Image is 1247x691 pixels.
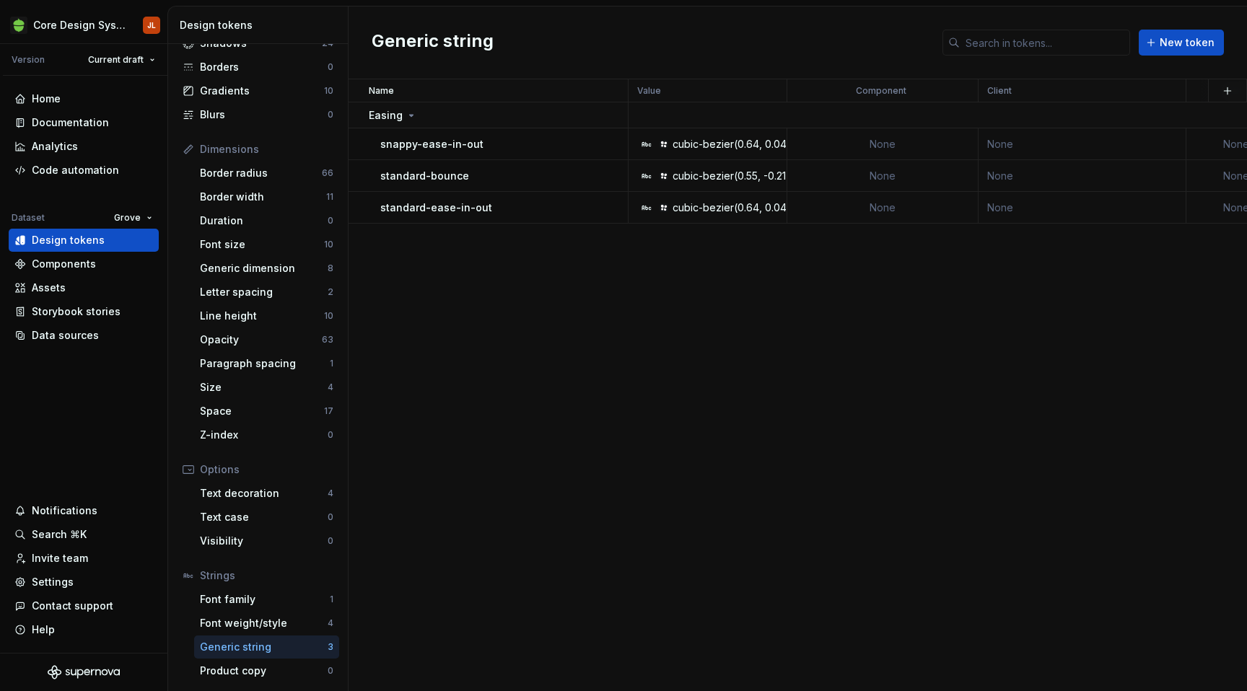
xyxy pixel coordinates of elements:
div: Gradients [200,84,324,98]
span: New token [1160,35,1215,50]
div: Font family [200,592,330,607]
span: Grove [114,212,141,224]
div: 1 [330,594,333,605]
div: Text decoration [200,486,328,501]
div: 2 [328,286,333,298]
div: Border radius [200,166,322,180]
a: Font size10 [194,233,339,256]
div: 10 [324,239,333,250]
div: Options [200,462,333,477]
a: Borders0 [177,56,339,79]
div: Product copy [200,664,328,678]
div: Duration [200,214,328,228]
span: Current draft [88,54,144,66]
a: Visibility0 [194,529,339,553]
a: Design tokens [9,229,159,252]
h2: Generic string [372,30,494,56]
svg: Supernova Logo [48,665,120,679]
div: 0 [328,535,333,547]
div: 3 [328,641,333,653]
div: Components [32,257,96,271]
div: 0 [328,61,333,73]
a: Z-index0 [194,423,339,446]
p: snappy-ease-in-out [380,137,484,151]
a: Generic string3 [194,635,339,659]
div: cubic-bezier(0.64, 0.04, 0.35, 1) [673,201,826,215]
div: Documentation [32,115,109,130]
div: 4 [328,617,333,629]
td: None [787,192,979,224]
a: Gradients10 [177,79,339,102]
a: Storybook stories [9,300,159,323]
div: 63 [322,334,333,345]
a: Settings [9,571,159,594]
div: Help [32,622,55,637]
div: Search ⌘K [32,527,87,542]
div: Borders [200,60,328,74]
div: Home [32,92,61,106]
div: JL [147,19,156,31]
div: Blurs [200,107,328,122]
div: 4 [328,488,333,499]
button: Grove [108,208,159,228]
div: Analytics [32,139,78,154]
div: Font weight/style [200,616,328,630]
a: Text case0 [194,506,339,529]
div: Settings [32,575,74,589]
div: Font size [200,237,324,252]
td: None [787,128,979,160]
div: Opacity [200,333,322,347]
input: Search in tokens... [960,30,1130,56]
a: Letter spacing2 [194,281,339,304]
a: Components [9,252,159,276]
td: None [979,128,1186,160]
p: Client [987,85,1012,97]
div: Generic dimension [200,261,328,276]
button: Search ⌘K [9,523,159,546]
a: Border radius66 [194,162,339,185]
div: Text case [200,510,328,524]
p: standard-ease-in-out [380,201,492,215]
td: None [787,160,979,192]
div: 0 [328,429,333,441]
a: Code automation [9,159,159,182]
div: Design tokens [32,233,105,247]
a: Home [9,87,159,110]
div: Invite team [32,551,88,565]
div: Dataset [12,212,45,224]
a: Assets [9,276,159,299]
div: 8 [328,263,333,274]
div: Data sources [32,328,99,343]
a: Border width11 [194,185,339,208]
button: Help [9,618,159,641]
div: 66 [322,167,333,179]
div: 0 [328,109,333,120]
div: Version [12,54,45,66]
div: Code automation [32,163,119,177]
a: Size4 [194,376,339,399]
a: Product copy0 [194,659,339,682]
div: Assets [32,281,66,295]
button: Notifications [9,499,159,522]
div: Dimensions [200,142,333,157]
div: 1 [330,358,333,369]
p: Component [856,85,906,97]
div: Strings [200,568,333,583]
a: Data sources [9,324,159,347]
div: Z-index [200,428,328,442]
a: Blurs0 [177,103,339,126]
div: 4 [328,382,333,393]
a: Paragraph spacing1 [194,352,339,375]
div: Core Design System [33,18,126,32]
a: Font family1 [194,588,339,611]
button: Current draft [82,50,162,70]
div: Size [200,380,328,395]
a: Font weight/style4 [194,612,339,635]
a: Generic dimension8 [194,257,339,280]
td: None [979,192,1186,224]
div: Contact support [32,599,113,613]
div: cubic-bezier(0.55, -0.21, 0.14, 1.24) [673,169,838,183]
div: 17 [324,405,333,417]
button: Core Design SystemJL [3,9,165,40]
